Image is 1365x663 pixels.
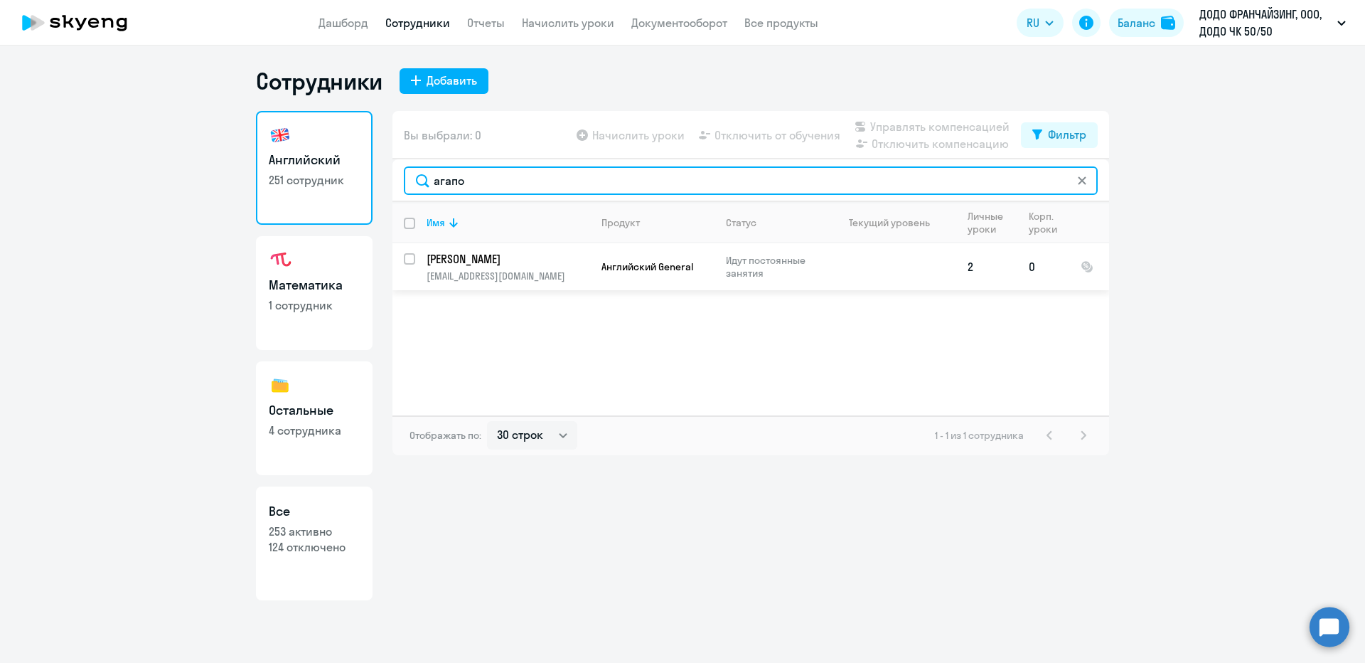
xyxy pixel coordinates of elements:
[269,297,360,313] p: 1 сотрудник
[1021,122,1098,148] button: Фильтр
[601,216,714,229] div: Продукт
[427,216,445,229] div: Имя
[269,524,360,539] p: 253 активно
[269,151,360,169] h3: Английский
[467,16,505,30] a: Отчеты
[1118,14,1155,31] div: Баланс
[968,210,1017,235] div: Личные уроки
[269,249,291,272] img: math
[400,68,488,94] button: Добавить
[631,16,727,30] a: Документооборот
[256,487,373,600] a: Все253 активно124 отключено
[1027,14,1039,31] span: RU
[601,216,640,229] div: Продукт
[427,251,589,267] a: [PERSON_NAME]
[318,16,368,30] a: Дашборд
[1048,126,1086,143] div: Фильтр
[269,401,360,420] h3: Остальные
[968,210,1007,235] div: Личные уроки
[256,67,382,95] h1: Сотрудники
[726,254,823,280] p: Идут постоянные занятия
[601,260,693,273] span: Английский General
[256,111,373,225] a: Английский251 сотрудник
[726,216,756,229] div: Статус
[849,216,930,229] div: Текущий уровень
[409,429,481,442] span: Отображать по:
[1161,16,1175,30] img: balance
[404,166,1098,195] input: Поиск по имени, email, продукту или статусу
[427,72,477,89] div: Добавить
[385,16,450,30] a: Сотрудники
[269,423,360,438] p: 4 сотрудника
[935,429,1024,442] span: 1 - 1 из 1 сотрудника
[1109,9,1184,37] button: Балансbalance
[269,374,291,397] img: others
[1199,6,1332,40] p: ДОДО ФРАНЧАЙЗИНГ, ООО, ДОДО ЧК 50/50 Предоплата
[269,124,291,147] img: english
[256,236,373,350] a: Математика1 сотрудник
[1029,210,1069,235] div: Корп. уроки
[269,502,360,521] h3: Все
[1017,9,1064,37] button: RU
[427,251,587,267] p: [PERSON_NAME]
[726,216,823,229] div: Статус
[744,16,818,30] a: Все продукты
[956,243,1017,290] td: 2
[256,361,373,475] a: Остальные4 сотрудника
[1017,243,1069,290] td: 0
[522,16,614,30] a: Начислить уроки
[835,216,955,229] div: Текущий уровень
[1192,6,1353,40] button: ДОДО ФРАНЧАЙЗИНГ, ООО, ДОДО ЧК 50/50 Предоплата
[1029,210,1059,235] div: Корп. уроки
[427,216,589,229] div: Имя
[404,127,481,144] span: Вы выбрали: 0
[427,270,589,282] p: [EMAIL_ADDRESS][DOMAIN_NAME]
[269,172,360,188] p: 251 сотрудник
[269,539,360,555] p: 124 отключено
[269,276,360,295] h3: Математика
